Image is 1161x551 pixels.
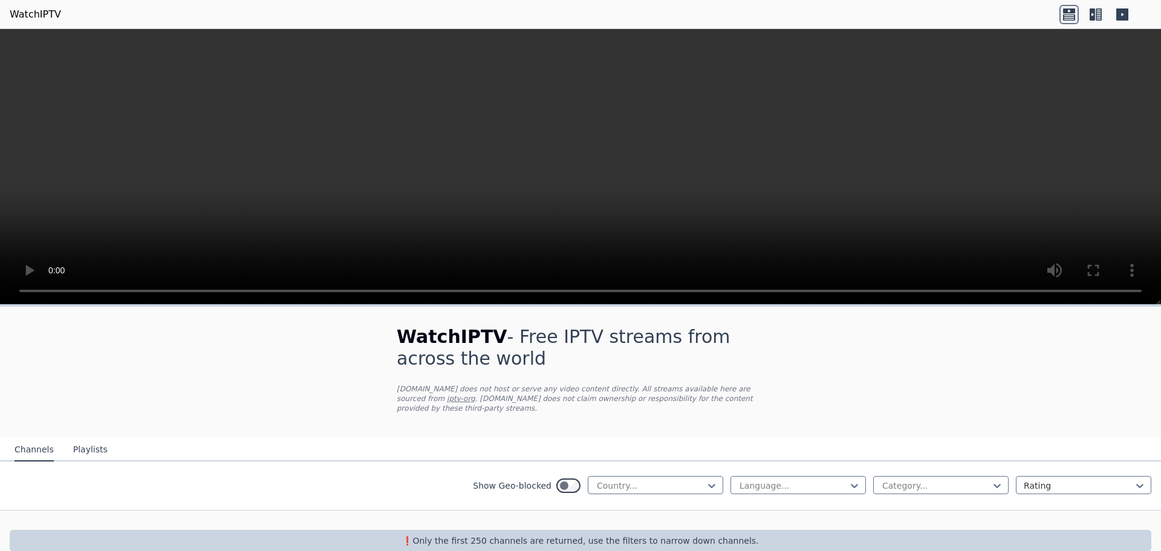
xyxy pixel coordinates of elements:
span: WatchIPTV [397,326,507,347]
a: WatchIPTV [10,7,61,22]
label: Show Geo-blocked [473,480,551,492]
p: ❗️Only the first 250 channels are returned, use the filters to narrow down channels. [15,535,1146,547]
button: Channels [15,439,54,461]
button: Playlists [73,439,108,461]
a: iptv-org [447,394,475,403]
h1: - Free IPTV streams from across the world [397,326,764,370]
p: [DOMAIN_NAME] does not host or serve any video content directly. All streams available here are s... [397,384,764,413]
